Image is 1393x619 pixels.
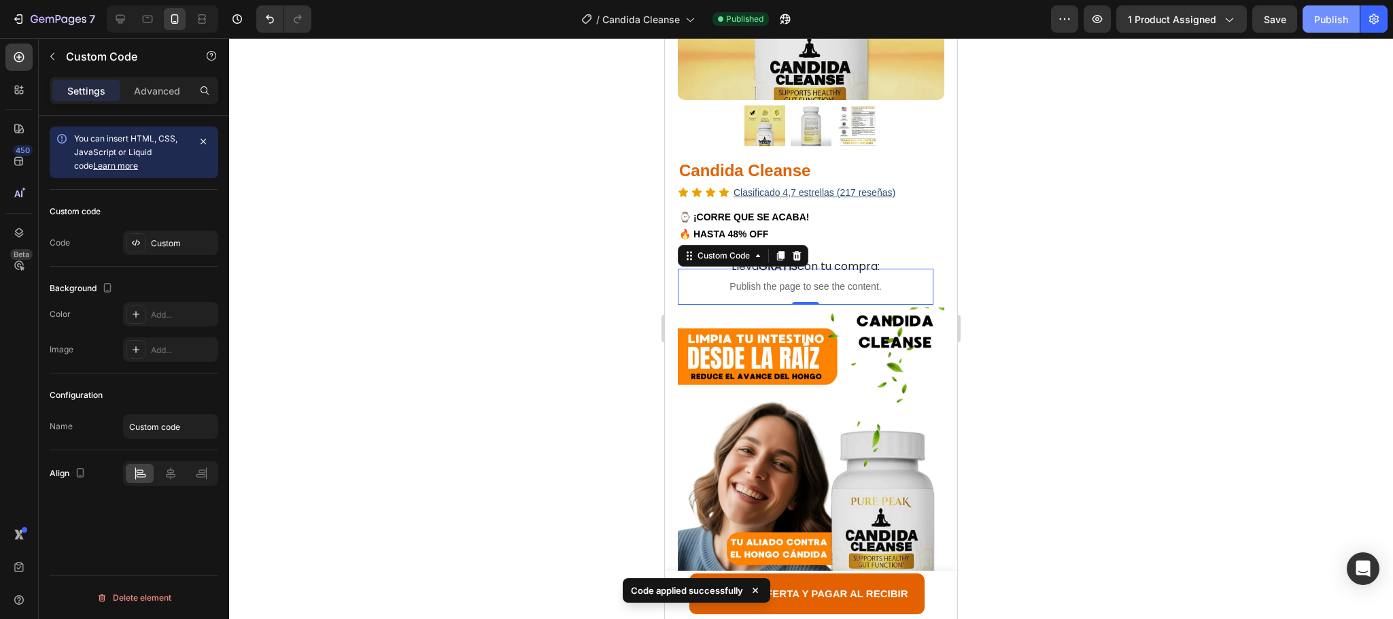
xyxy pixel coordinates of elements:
[10,249,33,260] div: Beta
[74,133,177,171] span: You can insert HTML, CSS, JavaScript or Liquid code
[50,344,73,356] div: Image
[50,465,88,483] div: Align
[1314,12,1348,27] div: Publish
[13,145,33,156] div: 450
[1116,5,1247,33] button: 1 product assigned
[726,13,763,25] span: Published
[50,389,103,401] div: Configuration
[151,344,215,356] div: Add...
[50,420,73,433] div: Name
[596,12,600,27] span: /
[151,237,215,250] div: Custom
[5,5,101,33] button: 7
[89,11,95,27] p: 7
[631,584,743,597] p: Code applied successfully
[50,237,70,249] div: Code
[67,84,105,98] p: Settings
[602,12,680,27] span: Candida Cleanse
[1252,5,1297,33] button: Save
[1128,12,1216,27] span: 1 product assigned
[1347,552,1379,585] div: Open Intercom Messenger
[50,308,71,320] div: Color
[50,280,116,298] div: Background
[66,48,182,65] p: Custom Code
[97,590,171,606] div: Delete element
[134,84,180,98] p: Advanced
[93,161,138,171] a: Learn more
[665,38,957,619] iframe: Design area
[1264,14,1286,25] span: Save
[256,5,311,33] div: Undo/Redo
[1303,5,1360,33] button: Publish
[13,269,279,603] img: CANDIDA-LAND-0e4ec76e-de9f-4c80-8310-9c84a91204f0.webp
[50,587,218,609] button: Delete element
[151,309,215,321] div: Add...
[50,205,101,218] div: Custom code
